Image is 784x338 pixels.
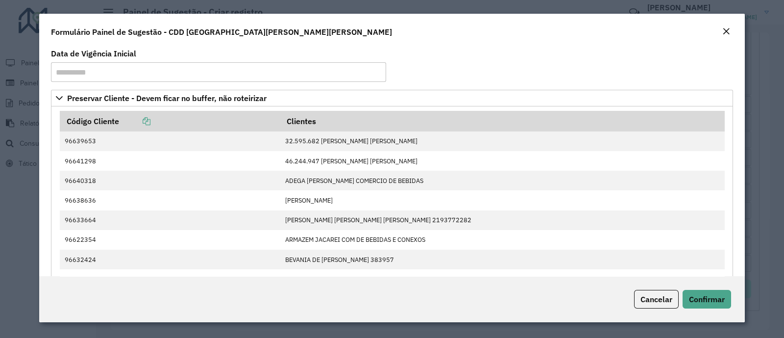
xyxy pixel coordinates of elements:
em: Fechar [722,27,730,35]
td: ARMAZEM JACAREI COM DE BEBIDAS E CONEXOS [280,230,724,250]
td: 96640318 [60,171,280,190]
td: [PERSON_NAME] MERCEARIA E CONVENIENCIA [280,269,724,289]
td: 96641298 [60,151,280,171]
td: 96622354 [60,230,280,250]
button: Confirmar [683,290,731,309]
button: Close [719,26,733,38]
span: Cancelar [640,294,672,304]
td: BEVANIA DE [PERSON_NAME] 383957 [280,250,724,269]
span: Confirmar [689,294,725,304]
td: 96627822 [60,269,280,289]
td: ADEGA [PERSON_NAME] COMERCIO DE BEBIDAS [280,171,724,190]
h4: Formulário Painel de Sugestão - CDD [GEOGRAPHIC_DATA][PERSON_NAME][PERSON_NAME] [51,26,392,38]
a: Copiar [119,116,150,126]
button: Cancelar [634,290,679,309]
td: 96638636 [60,190,280,210]
td: [PERSON_NAME] [280,190,724,210]
label: Data de Vigência Inicial [51,48,136,59]
th: Clientes [280,111,724,131]
td: [PERSON_NAME] [PERSON_NAME] [PERSON_NAME] 2193772282 [280,210,724,230]
td: 96639653 [60,131,280,151]
th: Código Cliente [60,111,280,131]
a: Preservar Cliente - Devem ficar no buffer, não roteirizar [51,90,733,106]
td: 96633664 [60,210,280,230]
td: 46.244.947 [PERSON_NAME] [PERSON_NAME] [280,151,724,171]
td: 96632424 [60,250,280,269]
td: 32.595.682 [PERSON_NAME] [PERSON_NAME] [280,131,724,151]
span: Preservar Cliente - Devem ficar no buffer, não roteirizar [67,94,267,102]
